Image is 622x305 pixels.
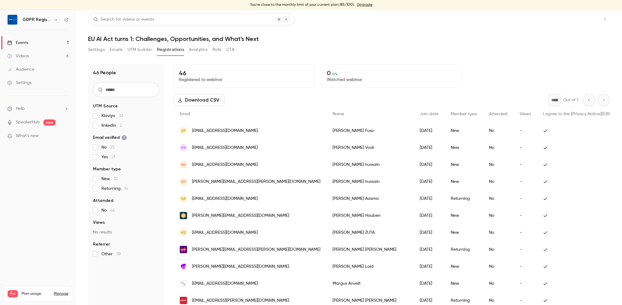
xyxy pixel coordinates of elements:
span: 46 [110,208,115,213]
div: [PERSON_NAME] Aasma [326,190,414,207]
div: New [445,224,483,241]
div: [DATE] [414,156,445,173]
div: No [483,139,514,156]
span: MZ [181,230,186,235]
span: [EMAIL_ADDRESS][DOMAIN_NAME] [192,145,258,151]
a: Upgrade [357,2,372,7]
span: [EMAIL_ADDRESS][PERSON_NAME][DOMAIN_NAME] [192,297,289,304]
img: qualifio.com [180,212,187,219]
div: [DATE] [414,173,445,190]
span: [EMAIL_ADDRESS][DOMAIN_NAME] [192,196,258,202]
span: [PERSON_NAME][EMAIL_ADDRESS][DOMAIN_NAME] [192,263,289,270]
button: Registrations [157,45,184,55]
div: [DATE] [414,139,445,156]
img: pactum.com [180,280,187,287]
button: UTM builder [128,45,152,55]
img: xerox.com [180,297,187,304]
span: What's new [16,133,39,139]
div: Margus Anvelt [326,275,414,292]
div: - [514,122,537,139]
a: Manage [54,291,68,296]
span: Email [180,112,190,116]
div: New [445,258,483,275]
div: New [445,173,483,190]
div: New [445,139,483,156]
div: Search for videos or events [93,16,154,23]
div: [PERSON_NAME] Hauben [326,207,414,224]
span: Referrer [93,241,110,247]
div: - [514,190,537,207]
div: [PERSON_NAME] [PERSON_NAME] [326,241,414,258]
div: - [514,173,537,190]
div: [PERSON_NAME] hussain [326,173,414,190]
span: Yes [101,154,115,160]
div: No [483,122,514,139]
img: foxway.com [180,246,187,253]
div: - [514,258,537,275]
span: UTM Source [93,103,118,109]
div: Returning [445,241,483,258]
p: Registered to webinar [179,77,309,83]
span: Join date [420,112,439,116]
span: Email verified [93,135,127,141]
div: - [514,139,537,156]
img: telia.ee [180,263,187,270]
div: New [445,122,483,139]
div: No [483,258,514,275]
span: Returning [101,186,128,192]
div: [PERSON_NAME] Fuso [326,122,414,139]
div: [DATE] [414,275,445,292]
div: No [483,241,514,258]
span: 14 [124,186,128,191]
div: [DATE] [414,122,445,139]
div: New [445,275,483,292]
div: [DATE] [414,241,445,258]
li: help-dropdown-opener [7,106,69,112]
div: Audience [7,66,34,72]
span: [PERSON_NAME][EMAIL_ADDRESS][PERSON_NAME][DOMAIN_NAME] [192,246,320,253]
span: [PERSON_NAME][EMAIL_ADDRESS][DOMAIN_NAME] [192,213,289,219]
div: [DATE] [414,207,445,224]
span: 0 % [332,72,338,76]
iframe: Noticeable Trigger [61,133,69,139]
button: Analytics [189,45,208,55]
button: Settings [88,45,105,55]
button: Download CSV [174,94,224,106]
span: Other [101,251,121,257]
span: 2 [120,123,122,128]
span: AF [181,128,186,133]
span: 32 [114,177,118,181]
div: [PERSON_NAME] hussain [326,156,414,173]
div: Events [7,40,28,46]
span: No [101,144,115,150]
p: No results [93,229,159,235]
div: [PERSON_NAME] Laid [326,258,414,275]
div: [DATE] [414,258,445,275]
div: - [514,224,537,241]
div: New [445,207,483,224]
div: Returning [445,190,483,207]
button: CTA [226,45,234,55]
span: [EMAIL_ADDRESS][DOMAIN_NAME] [192,128,258,134]
span: No [101,207,115,213]
section: facet-groups [93,103,159,257]
p: Watched webinar [327,77,457,83]
span: sh [181,179,186,184]
span: Pro [8,290,18,297]
span: 33 [119,114,123,118]
span: [EMAIL_ADDRESS][DOMAIN_NAME] [192,280,258,287]
span: NA [181,196,186,201]
span: Attended [489,112,508,116]
div: - [514,156,537,173]
h1: EU AI Act turns 1: Challenges, Opportunities, and What’s Next [88,35,610,42]
span: Member type [93,166,121,172]
p: Out of 1 [563,97,578,103]
button: Polls [213,45,221,55]
div: [PERSON_NAME] ZUTA [326,224,414,241]
span: linkedin [101,122,122,129]
p: 46 [179,69,309,77]
span: OV [181,145,186,150]
span: 38 [116,252,121,256]
h1: 46 People [93,69,116,76]
div: No [483,224,514,241]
